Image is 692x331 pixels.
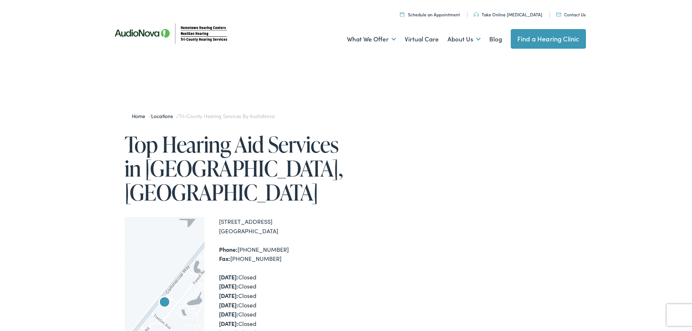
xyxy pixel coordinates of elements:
strong: [DATE]: [219,282,238,290]
div: Tri-County Hearing Services by AudioNova [153,291,176,315]
img: utility icon [556,13,561,16]
a: What We Offer [347,26,396,53]
a: Home [132,112,149,120]
strong: Phone: [219,245,238,253]
strong: [DATE]: [219,310,238,318]
span: / / [132,112,275,120]
strong: [DATE]: [219,273,238,281]
a: Blog [489,26,502,53]
a: Schedule an Appointment [400,11,460,17]
a: Contact Us [556,11,586,17]
strong: [DATE]: [219,319,238,327]
h1: Top Hearing Aid Services in [GEOGRAPHIC_DATA], [GEOGRAPHIC_DATA] [125,132,346,204]
strong: Fax: [219,254,230,262]
div: [PHONE_NUMBER] [PHONE_NUMBER] [219,245,346,263]
strong: [DATE]: [219,291,238,299]
a: About Us [448,26,481,53]
strong: [DATE]: [219,301,238,309]
a: Take Online [MEDICAL_DATA] [474,11,542,17]
span: Tri-County Hearing Services by AudioNova [179,112,274,120]
img: utility icon [474,12,479,17]
a: Find a Hearing Clinic [511,29,586,49]
img: utility icon [400,12,404,17]
a: Locations [151,112,176,120]
a: Virtual Care [405,26,439,53]
div: [STREET_ADDRESS] [GEOGRAPHIC_DATA] [219,217,346,235]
